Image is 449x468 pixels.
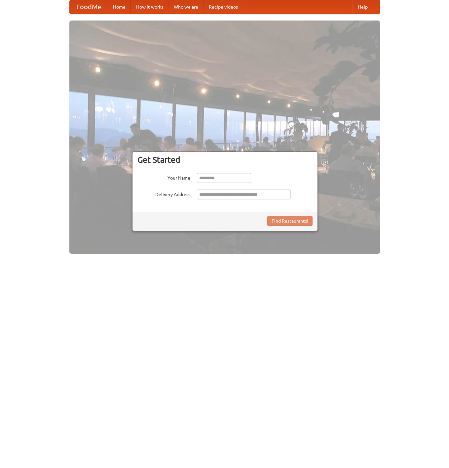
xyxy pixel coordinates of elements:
[267,216,313,226] button: Find Restaurants!
[131,0,168,14] a: How it works
[204,0,243,14] a: Recipe videos
[353,0,373,14] a: Help
[137,155,313,165] h3: Get Started
[137,173,190,181] label: Your Name
[168,0,204,14] a: Who we are
[108,0,131,14] a: Home
[137,190,190,198] label: Delivery Address
[70,0,108,14] a: FoodMe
